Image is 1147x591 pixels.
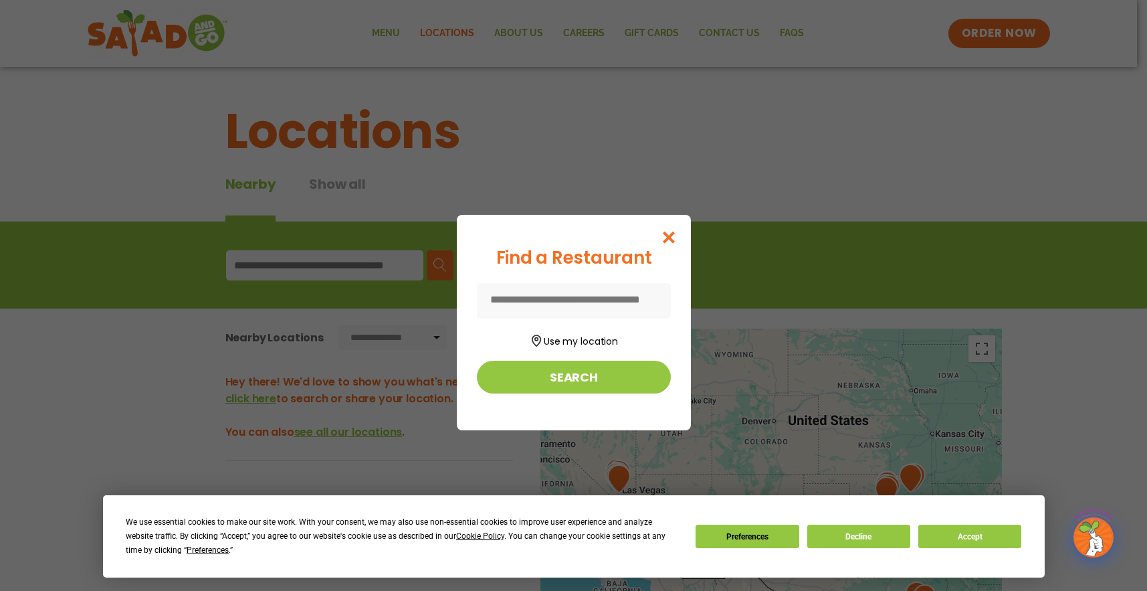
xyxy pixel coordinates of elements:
[918,525,1021,548] button: Accept
[477,245,671,271] div: Find a Restaurant
[126,515,680,558] div: We use essential cookies to make our site work. With your consent, we may also use non-essential ...
[477,361,671,394] button: Search
[456,531,504,541] span: Cookie Policy
[807,525,910,548] button: Decline
[187,545,229,555] span: Preferences
[477,331,671,349] button: Use my location
[103,495,1045,578] div: Cookie Consent Prompt
[647,215,690,260] button: Close modal
[696,525,799,548] button: Preferences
